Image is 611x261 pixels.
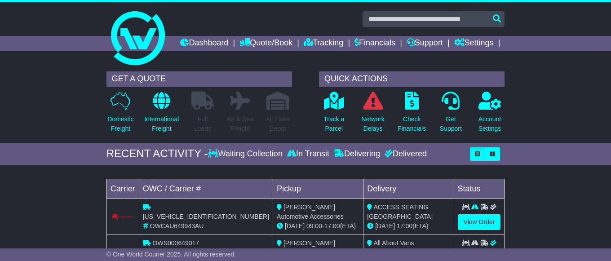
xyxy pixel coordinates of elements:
[227,115,253,133] p: Air & Sea Freight
[144,115,179,133] p: International Freight
[324,222,340,230] span: 17:00
[106,147,208,160] div: RECENT ACTIVITY -
[373,239,414,247] span: All About Vans
[106,251,236,258] span: © One World Courier 2025. All rights reserved.
[323,91,345,138] a: Track aParcel
[363,179,454,199] td: Delivery
[180,36,228,51] a: Dashboard
[319,71,505,87] div: QUICK ACTIONS
[398,115,426,133] p: Check Financials
[382,149,427,159] div: Delivered
[153,239,199,247] span: OWS000649017
[367,248,450,257] div: (ETA)
[239,36,292,51] a: Quote/Book
[407,36,443,51] a: Support
[454,179,505,199] td: Status
[367,221,450,231] div: (ETA)
[277,221,359,231] div: - (ETA)
[273,179,363,199] td: Pickup
[361,115,384,133] p: Network Delays
[143,213,269,220] span: [US_VEHICLE_IDENTIFICATION_NUMBER]
[191,115,214,133] p: Full Loads
[375,222,395,230] span: [DATE]
[111,213,134,221] img: Couriers_Please.png
[277,239,344,256] span: [PERSON_NAME] Automotive Accessories
[144,91,179,138] a: InternationalFreight
[285,222,305,230] span: [DATE]
[106,179,139,199] td: Carrier
[367,203,433,220] span: ACCESS SEATING [GEOGRAPHIC_DATA]
[208,149,285,159] div: Waiting Collection
[332,149,382,159] div: Delivering
[361,91,385,138] a: NetworkDelays
[440,115,462,133] p: Get Support
[266,115,290,133] p: Air / Sea Depot
[478,115,501,133] p: Account Settings
[323,115,344,133] p: Track a Parcel
[107,115,133,133] p: Domestic Freight
[397,91,426,138] a: CheckFinancials
[150,222,204,230] span: OWCAU649943AU
[139,179,273,199] td: OWC / Carrier #
[285,149,332,159] div: In Transit
[458,214,501,230] a: View Order
[107,91,134,138] a: DomesticFreight
[354,36,395,51] a: Financials
[397,222,412,230] span: 17:00
[306,222,322,230] span: 09:00
[304,36,343,51] a: Tracking
[277,203,344,220] span: [PERSON_NAME] Automotive Accessories
[106,71,292,87] div: GET A QUOTE
[439,91,462,138] a: GetSupport
[478,91,502,138] a: AccountSettings
[454,36,494,51] a: Settings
